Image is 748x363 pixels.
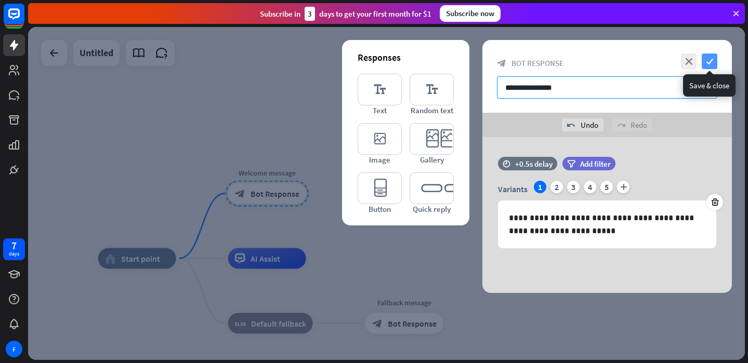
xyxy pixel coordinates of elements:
div: 4 [584,181,596,193]
div: 5 [600,181,613,193]
div: 3 [567,181,580,193]
div: Redo [612,118,652,131]
i: undo [567,121,575,129]
span: Add filter [580,159,611,169]
i: plus [617,181,629,193]
i: check [702,53,717,69]
i: redo [617,121,625,129]
i: block_bot_response [497,59,506,68]
div: 7 [11,241,17,250]
button: Open LiveChat chat widget [8,4,40,35]
div: Subscribe now [440,5,501,22]
div: F [6,341,22,357]
span: Bot Response [511,58,563,68]
div: Subscribe in days to get your first month for $1 [260,7,431,21]
div: 3 [305,7,315,21]
i: close [681,53,697,69]
div: +0.5s delay [515,159,553,169]
i: filter [567,160,575,168]
i: time [503,160,510,167]
div: 1 [534,181,546,193]
a: 7 days [3,238,25,260]
span: Variants [498,184,528,194]
div: 2 [550,181,563,193]
div: Undo [562,118,603,131]
div: days [9,250,19,258]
